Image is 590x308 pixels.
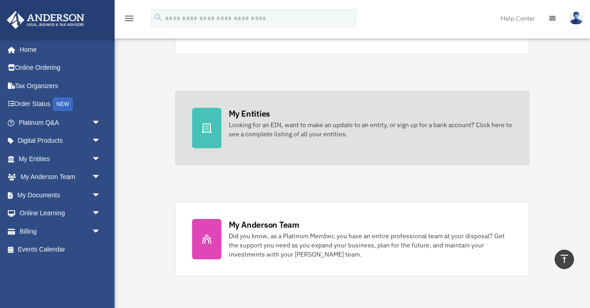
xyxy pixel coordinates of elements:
img: Anderson Advisors Platinum Portal [4,11,87,29]
span: arrow_drop_down [92,168,110,187]
a: Billingarrow_drop_down [6,222,115,241]
span: arrow_drop_down [92,113,110,132]
div: Looking for an EIN, want to make an update to an entity, or sign up for a bank account? Click her... [229,120,513,139]
span: arrow_drop_down [92,222,110,241]
i: vertical_align_top [559,253,570,264]
div: My Entities [229,108,270,119]
i: menu [124,13,135,24]
a: vertical_align_top [555,250,574,269]
a: My Anderson Teamarrow_drop_down [6,168,115,186]
img: User Pic [569,11,583,25]
a: Home [6,40,110,59]
a: Tax Organizers [6,77,115,95]
a: My Documentsarrow_drop_down [6,186,115,204]
a: menu [124,16,135,24]
a: Digital Productsarrow_drop_down [6,132,115,150]
a: My Entitiesarrow_drop_down [6,150,115,168]
a: My Entities Looking for an EIN, want to make an update to an entity, or sign up for a bank accoun... [175,91,530,165]
a: Online Ordering [6,59,115,77]
span: arrow_drop_down [92,204,110,223]
div: My Anderson Team [229,219,299,230]
span: arrow_drop_down [92,132,110,151]
div: NEW [53,97,73,111]
span: arrow_drop_down [92,186,110,205]
a: Online Learningarrow_drop_down [6,204,115,223]
a: Events Calendar [6,241,115,259]
span: arrow_drop_down [92,150,110,168]
div: Did you know, as a Platinum Member, you have an entire professional team at your disposal? Get th... [229,231,513,259]
a: Platinum Q&Aarrow_drop_down [6,113,115,132]
a: Order StatusNEW [6,95,115,114]
i: search [153,12,163,22]
a: My Anderson Team Did you know, as a Platinum Member, you have an entire professional team at your... [175,202,530,276]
